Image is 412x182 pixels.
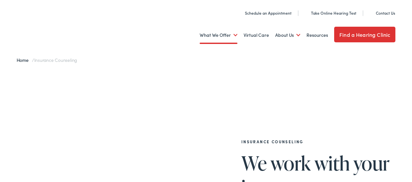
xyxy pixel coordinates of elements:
a: Find a Hearing Clinic [334,27,395,42]
img: utility icon [369,10,373,16]
span: with [314,152,350,174]
a: Take Online Hearing Test [304,10,356,16]
img: utility icon [304,10,308,16]
span: We [241,152,267,174]
a: Resources [306,23,328,47]
a: Virtual Care [244,23,269,47]
span: work [270,152,311,174]
img: utility icon [238,10,242,16]
a: What We Offer [200,23,237,47]
a: About Us [275,23,300,47]
h2: Insurance Counseling [241,139,396,144]
span: your [353,152,390,174]
a: Schedule an Appointment [238,10,291,16]
a: Contact Us [369,10,395,16]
